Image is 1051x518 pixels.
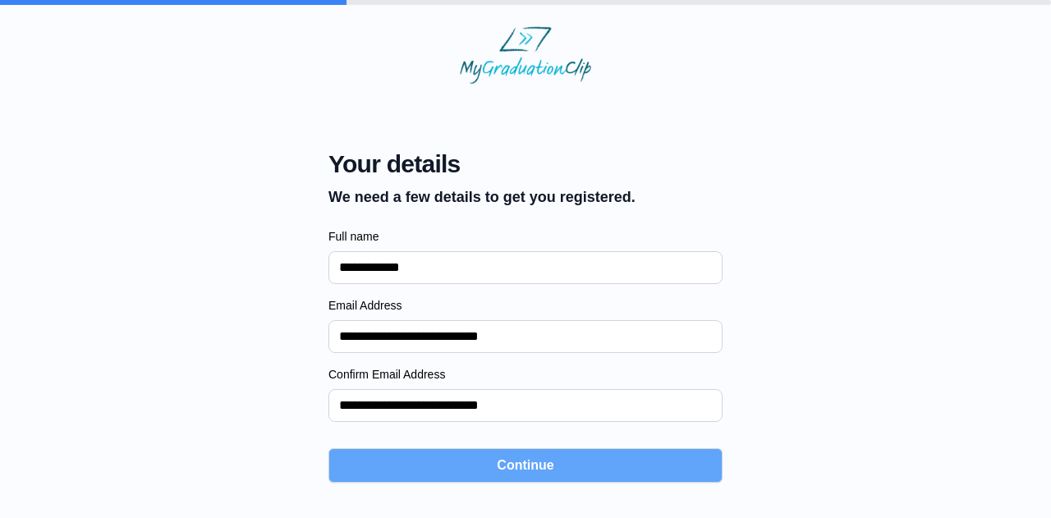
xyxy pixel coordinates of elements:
[328,228,723,245] label: Full name
[328,448,723,483] button: Continue
[328,366,723,383] label: Confirm Email Address
[460,26,591,84] img: MyGraduationClip
[328,186,636,209] p: We need a few details to get you registered.
[328,149,636,179] span: Your details
[328,297,723,314] label: Email Address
